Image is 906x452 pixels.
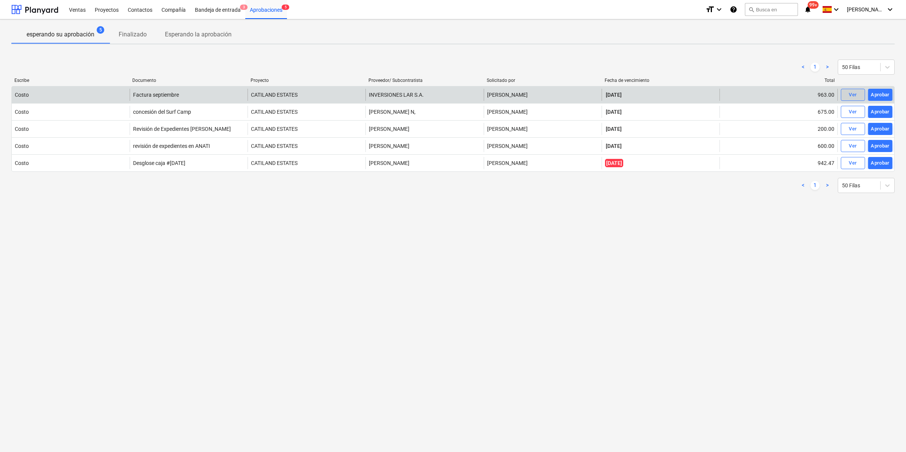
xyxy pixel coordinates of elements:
div: Revisión de Expedientes [PERSON_NAME] [133,126,231,132]
div: 200.00 [719,123,837,135]
div: [PERSON_NAME] [484,157,602,169]
div: [PERSON_NAME] [484,140,602,152]
div: Costo [15,143,29,149]
div: Ver [849,159,857,168]
p: Finalizado [119,30,147,39]
span: [DATE] [605,142,622,150]
span: CATILAND ESTATES [251,143,298,149]
div: 963.00 [719,89,837,101]
div: Costo [15,126,29,132]
i: keyboard_arrow_down [832,5,841,14]
button: Aprobar [868,157,892,169]
div: Aprobar [871,142,890,151]
p: esperando su aprobación [27,30,94,39]
div: [PERSON_NAME] [365,140,483,152]
button: Ver [841,140,865,152]
button: Ver [841,123,865,135]
span: search [748,6,754,13]
div: 600.00 [719,140,837,152]
button: Ver [841,157,865,169]
div: Ver [849,142,857,151]
div: Ver [849,91,857,99]
button: Busca en [745,3,798,16]
div: Aprobar [871,108,890,116]
div: [PERSON_NAME] [484,89,602,101]
i: keyboard_arrow_down [715,5,724,14]
span: [DATE] [605,91,622,99]
i: format_size [705,5,715,14]
span: [DATE] [605,108,622,116]
span: [DATE] [605,125,622,133]
div: Solicitado por [487,78,599,83]
a: Next page [823,63,832,72]
i: notifications [804,5,812,14]
span: 99+ [808,1,819,9]
span: [PERSON_NAME][GEOGRAPHIC_DATA] [847,6,885,13]
button: Aprobar [868,140,892,152]
button: Aprobar [868,123,892,135]
div: Aprobar [871,159,890,168]
span: CATILAND ESTATES [251,109,298,115]
span: [DATE] [605,159,623,167]
div: [PERSON_NAME] N, [365,106,483,118]
span: 5 [282,5,289,10]
span: 5 [97,26,104,34]
div: Ver [849,108,857,116]
div: Costo [15,109,29,115]
div: Fecha de vencimiento [605,78,716,83]
a: Page 1 is your current page [810,63,820,72]
div: 942.47 [719,157,837,169]
div: Escribe [14,78,126,83]
div: [PERSON_NAME] [365,157,483,169]
div: [PERSON_NAME] [484,123,602,135]
a: Next page [823,181,832,190]
button: Aprobar [868,89,892,101]
div: Proyecto [251,78,362,83]
a: Previous page [798,63,807,72]
div: Desglose caja #[DATE] [133,160,185,166]
div: concesión del Surf Camp [133,109,191,115]
span: CATILAND ESTATES [251,160,298,166]
div: Ver [849,125,857,133]
a: Previous page [798,181,807,190]
div: Costo [15,92,29,98]
div: revisión de expedientes en ANATI [133,143,210,149]
i: Base de conocimientos [730,5,737,14]
div: Proveedor/ Subcontratista [368,78,480,83]
button: Ver [841,89,865,101]
button: Ver [841,106,865,118]
p: Esperando la aprobación [165,30,232,39]
div: Aprobar [871,125,890,133]
i: keyboard_arrow_down [886,5,895,14]
div: Factura septiembre [133,92,179,98]
button: Aprobar [868,106,892,118]
div: Documento [132,78,244,83]
div: 675.00 [719,106,837,118]
div: [PERSON_NAME] [484,106,602,118]
a: Page 1 is your current page [810,181,820,190]
div: INVERSIONES LAR S.A. [365,89,483,101]
div: [PERSON_NAME] [365,123,483,135]
div: Aprobar [871,91,890,99]
span: CATILAND ESTATES [251,92,298,98]
span: CATILAND ESTATES [251,126,298,132]
span: 3 [240,5,248,10]
div: Costo [15,160,29,166]
div: Total [723,78,835,83]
